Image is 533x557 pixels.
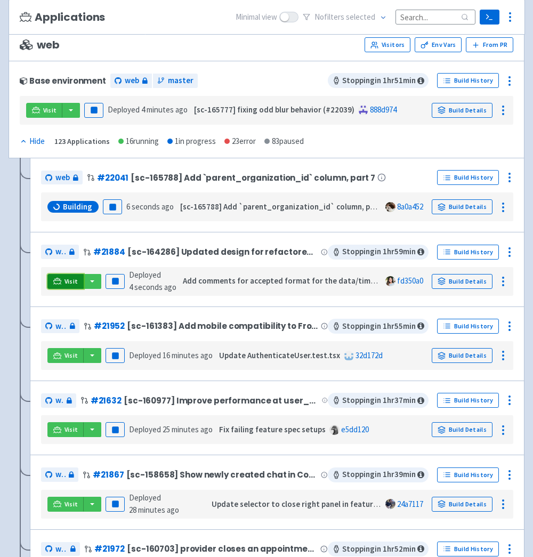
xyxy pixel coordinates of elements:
[432,497,492,512] a: Build Details
[47,422,84,437] a: Visit
[64,277,78,286] span: Visit
[432,348,492,363] a: Build Details
[129,505,179,515] time: 28 minutes ago
[395,10,475,24] input: Search...
[94,543,125,554] a: #21972
[212,499,394,509] strong: Update selector to close right panel in feature test
[55,320,67,333] span: web
[183,276,475,286] strong: Add comments for accepted format for the data/time utils in appointment details
[129,424,213,434] span: Deployed
[129,493,179,515] span: Deployed
[20,135,46,148] button: Hide
[47,497,84,512] a: Visit
[432,103,492,118] a: Build Details
[141,104,188,115] time: 4 minutes ago
[20,11,105,23] h3: Applications
[466,37,513,52] button: From PR
[437,393,499,408] a: Build History
[41,542,80,556] a: web
[415,37,462,52] a: Env Vars
[129,282,176,292] time: 4 seconds ago
[328,245,429,260] span: Stopping in 1 hr 59 min
[397,201,423,212] a: 8a0a452
[129,270,176,292] span: Deployed
[84,103,103,118] button: Pause
[126,470,319,479] span: [sc-158658] Show newly created chat in ConversationView
[328,467,429,482] span: Stopping in 1 hr 39 min
[163,424,213,434] time: 25 minutes ago
[94,320,125,332] a: #21952
[328,319,429,334] span: Stopping in 1 hr 55 min
[236,11,277,23] span: Minimal view
[127,247,319,256] span: [sc-164286] Updated design for refactored appointment
[432,274,492,289] a: Build Details
[106,348,125,363] button: Pause
[264,135,304,148] div: 83 paused
[224,135,256,148] div: 23 error
[55,543,67,555] span: web
[64,351,78,360] span: Visit
[437,542,499,556] a: Build History
[41,467,78,482] a: web
[41,393,76,408] a: web
[127,321,319,330] span: [sc-161383] Add mobile compatibility to Frontegg Auth
[219,424,326,434] strong: Fix failing feature spec setups
[26,103,62,118] a: Visit
[437,467,499,482] a: Build History
[219,350,340,360] strong: Update AuthenticateUser.test.tsx
[127,544,318,553] span: [sc-160703] provider closes an appointment request
[43,106,57,115] span: Visit
[20,39,59,51] span: web
[41,319,79,334] a: web
[432,422,492,437] a: Build Details
[20,135,45,148] div: Hide
[131,173,375,182] span: [sc-165788] Add `parent_organization_id` column, part 7
[180,201,387,212] strong: [sc-165788] Add `parent_organization_id` column, part 7
[126,201,174,212] time: 6 seconds ago
[167,135,216,148] div: 1 in progress
[328,73,429,88] span: Stopping in 1 hr 51 min
[346,12,375,22] span: selected
[41,245,79,259] a: web
[47,348,84,363] a: Visit
[437,245,499,260] a: Build History
[129,350,213,360] span: Deployed
[125,75,139,87] span: web
[341,424,369,434] a: e5dd120
[163,350,213,360] time: 16 minutes ago
[108,104,188,115] span: Deployed
[47,274,84,289] a: Visit
[437,319,499,334] a: Build History
[106,497,125,512] button: Pause
[328,542,429,556] span: Stopping in 1 hr 52 min
[432,199,492,214] a: Build Details
[93,469,124,480] a: #21867
[480,10,499,25] a: Terminal
[365,37,410,52] a: Visitors
[106,422,125,437] button: Pause
[55,394,63,407] span: web
[397,276,423,286] a: fd350a0
[314,11,375,23] span: No filter s
[356,350,383,360] a: 32d172d
[194,104,354,115] strong: [sc-165777] fixing odd blur behavior (#22039)
[118,135,159,148] div: 16 running
[64,425,78,434] span: Visit
[55,246,66,258] span: web
[54,135,110,148] div: 123 Applications
[328,393,429,408] span: Stopping in 1 hr 37 min
[437,73,499,88] a: Build History
[103,199,122,214] button: Pause
[153,74,198,88] a: master
[110,74,152,88] a: web
[106,274,125,289] button: Pause
[168,75,193,87] span: master
[370,104,397,115] a: 888d974
[55,469,66,481] span: web
[124,396,320,405] span: [sc-160977] Improve performance at user_access_controllable.rb:77
[93,246,125,257] a: #21884
[41,171,83,185] a: web
[97,172,128,183] a: #22041
[437,170,499,185] a: Build History
[397,499,423,509] a: 24a7117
